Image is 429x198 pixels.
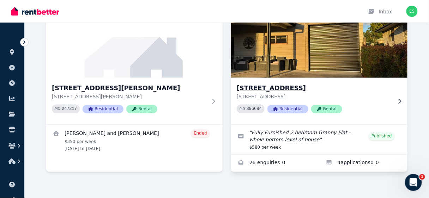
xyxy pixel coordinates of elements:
[231,10,407,125] a: 261 Old Cleveland Rd E, Capalaba[STREET_ADDRESS][STREET_ADDRESS]PID 396684ResidentialRental
[62,107,77,112] code: 247217
[46,125,223,156] a: View details for Jade Taifalos and Anthony Sullivan
[406,6,418,17] img: Elaine Sheeley
[405,174,422,191] iframe: Intercom live chat
[11,6,59,17] img: RentBetter
[240,107,245,111] small: PID
[46,10,223,125] a: 15 Jones Street, Westcourt[STREET_ADDRESS][PERSON_NAME][STREET_ADDRESS][PERSON_NAME]PID 247217Res...
[55,107,60,111] small: PID
[52,93,207,100] p: [STREET_ADDRESS][PERSON_NAME]
[52,83,207,93] h3: [STREET_ADDRESS][PERSON_NAME]
[267,105,308,113] span: Residential
[227,8,412,80] img: 261 Old Cleveland Rd E, Capalaba
[237,83,392,93] h3: [STREET_ADDRESS]
[237,93,392,100] p: [STREET_ADDRESS]
[311,105,342,113] span: Rental
[368,8,392,15] div: Inbox
[231,155,319,172] a: Enquiries for 261 Old Cleveland Rd E, Capalaba
[419,174,425,180] span: 1
[46,10,223,78] img: 15 Jones Street, Westcourt
[319,155,407,172] a: Applications for 261 Old Cleveland Rd E, Capalaba
[247,107,262,112] code: 396684
[126,105,157,113] span: Rental
[231,125,407,155] a: Edit listing: Fully Furnished 2 bedroom Granny Flat - whole bottom level of house
[83,105,123,113] span: Residential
